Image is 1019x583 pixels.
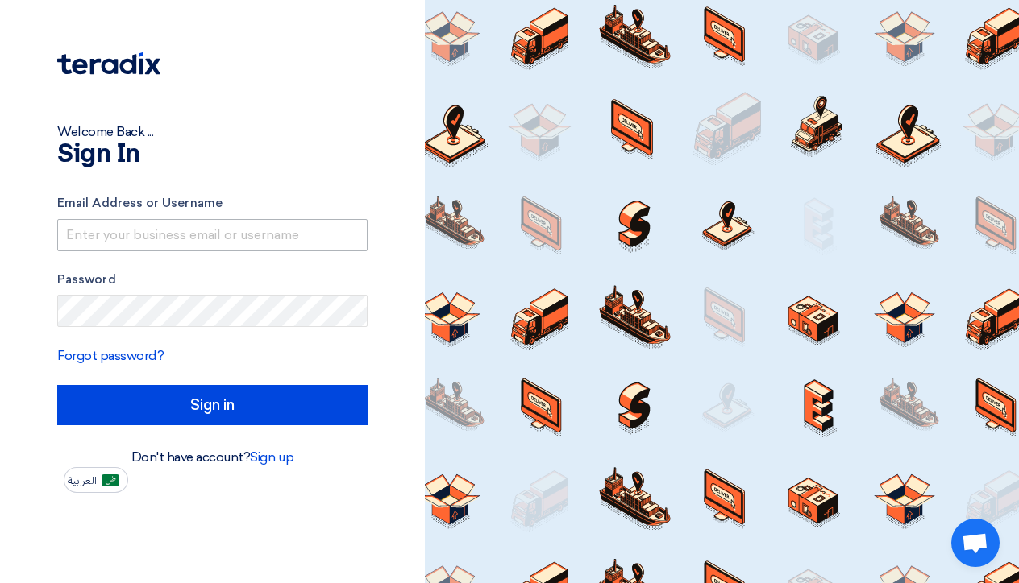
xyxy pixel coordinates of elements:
[57,194,368,213] label: Email Address or Username
[57,142,368,167] h1: Sign In
[64,467,128,493] button: العربية
[57,219,368,251] input: Enter your business email or username
[57,52,160,75] img: Teradix logo
[250,449,293,465] a: Sign up
[102,474,119,486] img: ar-AR.png
[57,448,368,467] div: Don't have account?
[68,475,97,486] span: العربية
[57,122,368,142] div: Welcome Back ...
[57,385,368,425] input: Sign in
[951,519,1000,567] a: Open chat
[57,348,164,363] a: Forgot password?
[57,271,368,289] label: Password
